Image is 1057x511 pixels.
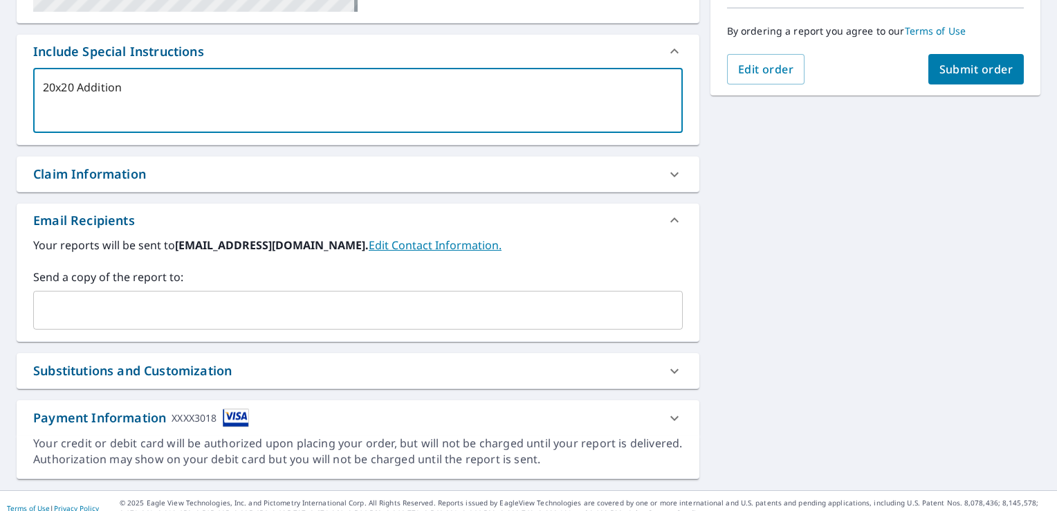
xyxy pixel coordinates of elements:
[905,24,966,37] a: Terms of Use
[727,25,1024,37] p: By ordering a report you agree to our
[17,156,699,192] div: Claim Information
[369,237,502,253] a: EditContactInfo
[223,409,249,427] img: cardImage
[172,409,217,427] div: XXXX3018
[738,62,794,77] span: Edit order
[43,81,673,120] textarea: 20x20 Addition
[939,62,1013,77] span: Submit order
[17,353,699,388] div: Substitutions and Customization
[33,165,146,183] div: Claim Information
[33,237,683,253] label: Your reports will be sent to
[33,211,135,230] div: Email Recipients
[17,204,699,237] div: Email Recipients
[727,54,805,84] button: Edit order
[17,35,699,68] div: Include Special Instructions
[33,409,249,427] div: Payment Information
[33,436,683,467] div: Your credit or debit card will be authorized upon placing your order, but will not be charged unt...
[175,237,369,253] b: [EMAIL_ADDRESS][DOMAIN_NAME].
[33,42,204,61] div: Include Special Instructions
[17,400,699,436] div: Payment InformationXXXX3018cardImage
[33,269,683,285] label: Send a copy of the report to:
[33,361,232,380] div: Substitutions and Customization
[928,54,1024,84] button: Submit order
